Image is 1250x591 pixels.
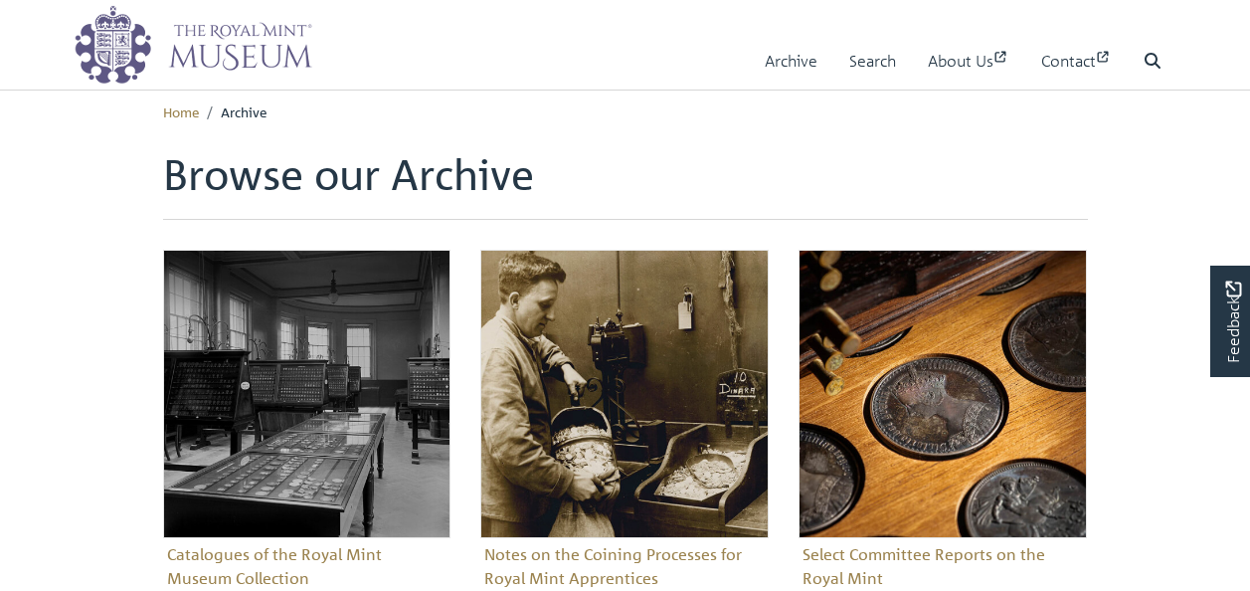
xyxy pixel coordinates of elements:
img: Select Committee Reports on the Royal Mint [799,250,1087,538]
a: Contact [1041,33,1112,90]
span: Archive [221,102,267,120]
img: logo_wide.png [74,5,312,85]
a: Search [849,33,896,90]
img: Catalogues of the Royal Mint Museum Collection [163,250,451,538]
a: Would you like to provide feedback? [1210,266,1250,377]
a: About Us [928,33,1009,90]
h1: Browse our Archive [163,149,1088,219]
img: Notes on the Coining Processes for Royal Mint Apprentices [480,250,769,538]
a: Archive [765,33,817,90]
span: Feedback [1221,282,1245,364]
a: Home [163,102,199,120]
